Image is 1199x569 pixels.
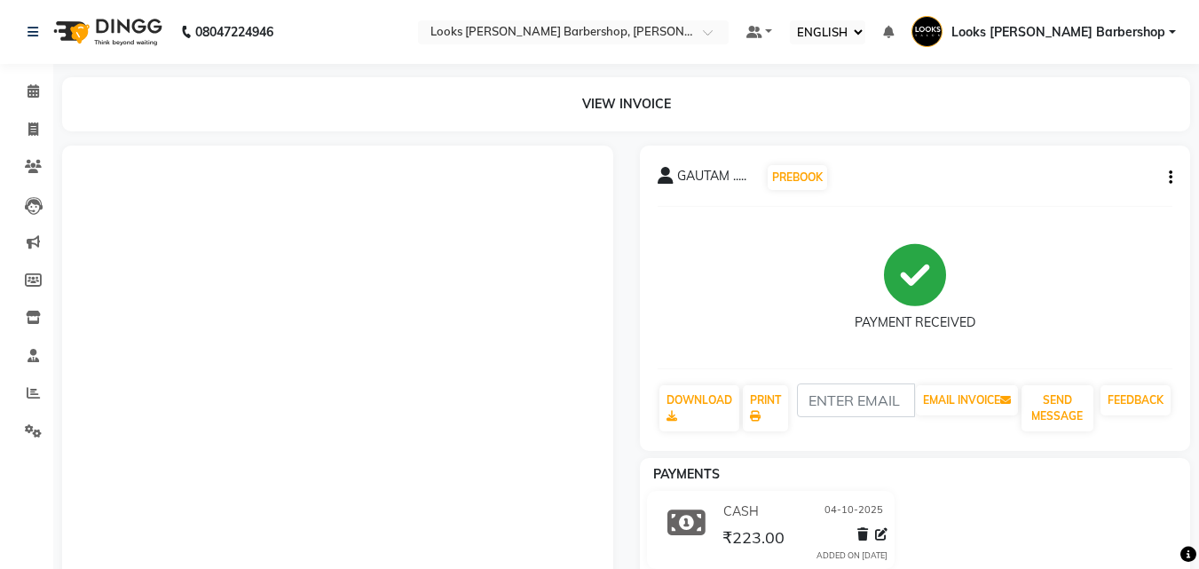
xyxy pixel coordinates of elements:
span: Looks [PERSON_NAME] Barbershop [951,23,1165,42]
span: 04-10-2025 [824,502,883,521]
button: EMAIL INVOICE [916,385,1018,415]
button: PREBOOK [768,165,827,190]
a: PRINT [743,385,788,431]
div: ADDED ON [DATE] [816,549,887,562]
a: DOWNLOAD [659,385,739,431]
input: ENTER EMAIL [797,383,915,417]
img: Looks Karol Bagh Barbershop [911,16,943,47]
span: CASH [723,502,759,521]
span: PAYMENTS [653,466,720,482]
span: GAUTAM ..... [677,167,746,192]
span: ₹223.00 [722,527,785,552]
img: logo [45,7,167,57]
div: VIEW INVOICE [62,77,1190,131]
button: SEND MESSAGE [1022,385,1093,431]
b: 08047224946 [195,7,273,57]
div: PAYMENT RECEIVED [855,313,975,332]
a: FEEDBACK [1100,385,1171,415]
